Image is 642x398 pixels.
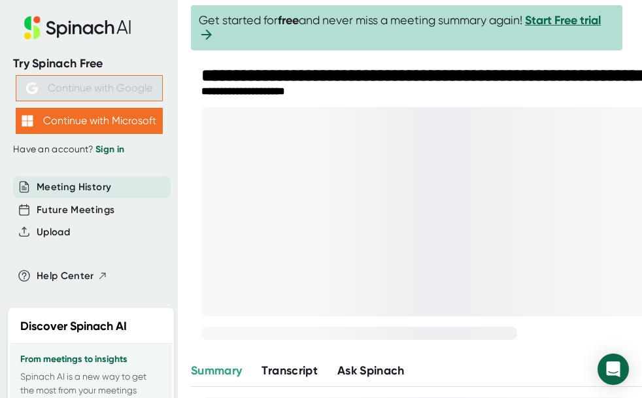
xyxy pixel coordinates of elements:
div: Try Spinach Free [13,56,165,71]
button: Meeting History [37,180,111,195]
button: Help Center [37,269,108,284]
span: Transcript [262,363,318,378]
h3: From meetings to insights [20,354,161,365]
button: Transcript [262,362,318,380]
div: Open Intercom Messenger [598,354,629,385]
b: free [278,13,299,27]
button: Upload [37,225,70,240]
button: Continue with Google [16,75,163,101]
button: Summary [191,362,242,380]
button: Continue with Microsoft [16,108,163,134]
span: Summary [191,363,242,378]
h2: Discover Spinach AI [20,318,127,335]
p: Spinach AI is a new way to get the most from your meetings [20,370,161,397]
button: Ask Spinach [337,362,405,380]
span: Ask Spinach [337,363,405,378]
div: Have an account? [13,144,165,156]
span: Get started for and never miss a meeting summary again! [199,13,615,42]
img: Aehbyd4JwY73AAAAAElFTkSuQmCC [26,82,38,94]
a: Sign in [95,144,124,155]
span: Help Center [37,269,94,284]
a: Start Free trial [525,13,601,27]
button: Future Meetings [37,203,114,218]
